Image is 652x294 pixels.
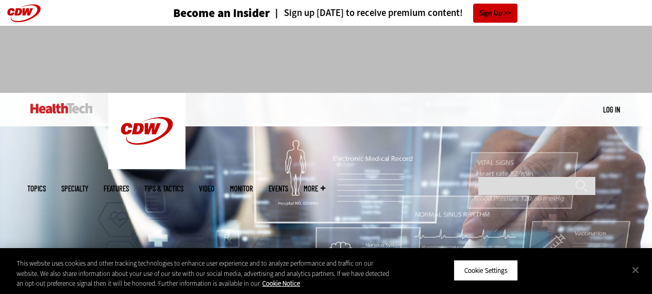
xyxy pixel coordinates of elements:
[262,279,300,288] a: More information about your privacy
[16,258,391,289] div: This website uses cookies and other tracking technologies to enhance user experience and to analy...
[304,185,325,192] span: More
[61,185,88,192] span: Specialty
[624,258,647,281] button: Close
[144,185,183,192] a: Tips & Tactics
[230,185,253,192] a: MonITor
[603,104,620,115] div: User menu
[199,185,214,192] a: Video
[173,7,270,19] h3: Become an Insider
[108,161,186,172] a: CDW
[473,4,517,23] a: Sign Up
[603,105,620,114] a: Log in
[269,185,288,192] a: Events
[139,36,514,83] iframe: advertisement
[104,185,129,192] a: Features
[270,8,463,18] a: Sign up [DATE] to receive premium content!
[454,259,518,281] button: Cookie Settings
[108,93,186,169] img: Home
[27,185,46,192] span: Topics
[30,103,93,113] img: Home
[135,7,270,19] a: Become an Insider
